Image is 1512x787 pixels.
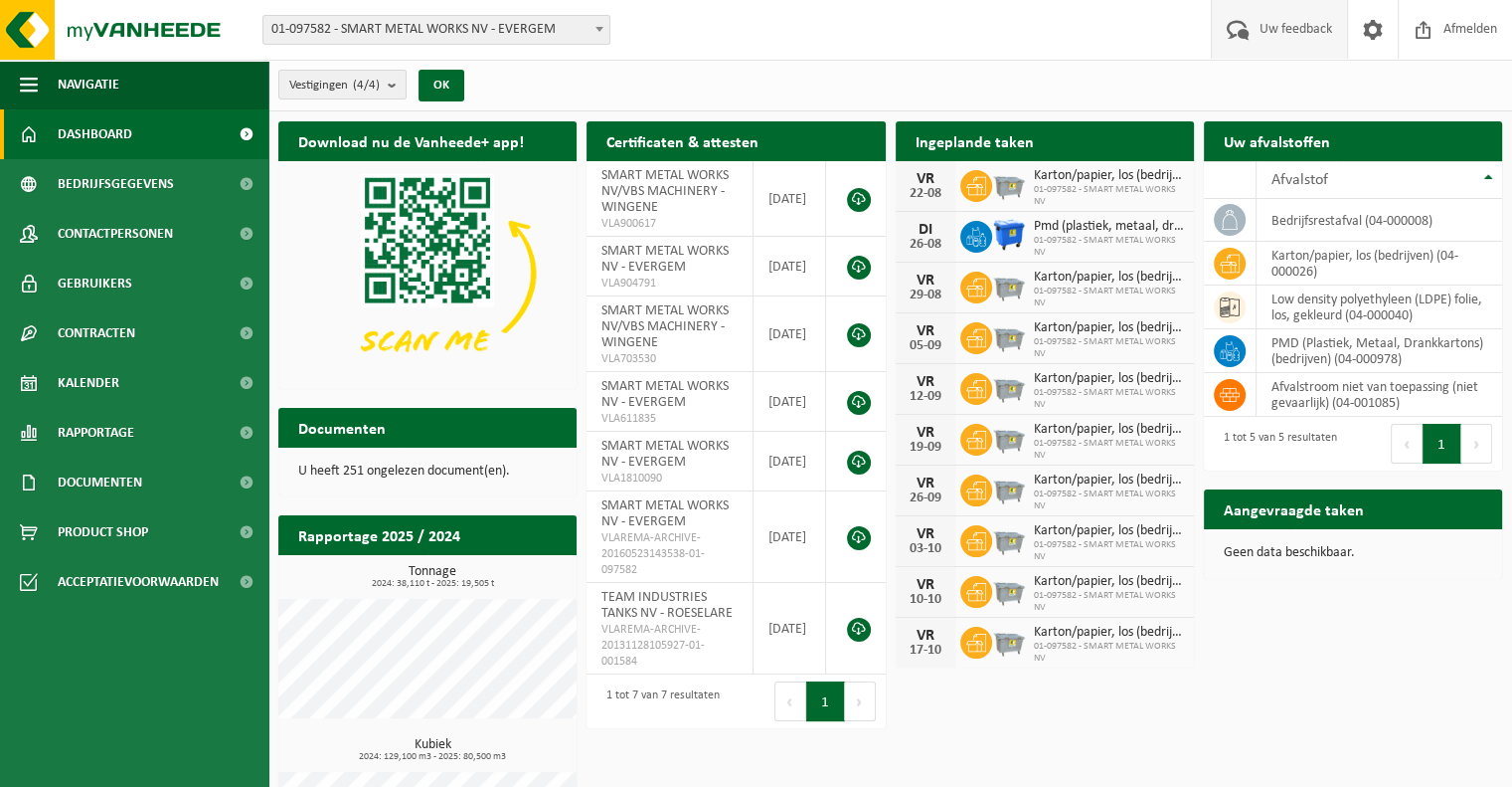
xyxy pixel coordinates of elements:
div: 17-10 [906,644,945,658]
span: Product Shop [58,507,148,557]
span: Dashboard [58,109,132,159]
div: 26-09 [906,492,945,505]
div: 29-08 [906,289,945,302]
h2: Uw afvalstoffen [1204,121,1350,160]
img: WB-1100-HPE-BE-01 [992,218,1026,252]
img: WB-2500-GAL-GY-01 [992,573,1026,607]
span: SMART METAL WORKS NV - EVERGEM [601,379,729,410]
span: SMART METAL WORKS NV/VBS MACHINERY - WINGENE [601,303,729,350]
div: VR [906,273,945,289]
span: Karton/papier, los (bedrijven) [1034,371,1184,387]
span: SMART METAL WORKS NV - EVERGEM [601,439,729,470]
h3: Kubiek [288,738,577,762]
span: Karton/papier, los (bedrijven) [1034,270,1184,286]
div: 19-09 [906,441,945,455]
h2: Rapportage 2025 / 2024 [278,515,480,554]
button: Vestigingen(4/4) [278,70,407,99]
span: Contactpersonen [58,209,173,259]
img: WB-2500-GAL-GY-01 [992,167,1026,201]
span: 01-097582 - SMART METAL WORKS NV [1034,590,1184,614]
div: 26-08 [906,238,945,252]
span: VLA904791 [601,276,737,292]
span: Contracten [58,308,135,358]
span: SMART METAL WORKS NV/VBS MACHINERY - WINGENE [601,168,729,215]
div: VR [906,526,945,542]
button: 1 [806,682,845,721]
button: OK [419,70,464,101]
span: Karton/papier, los (bedrijven) [1034,168,1184,184]
button: Previous [1391,424,1423,464]
span: Karton/papier, los (bedrijven) [1034,523,1184,539]
span: 01-097582 - SMART METAL WORKS NV [1034,438,1184,462]
td: PMD (Plastiek, Metaal, Drankkartons) (bedrijven) (04-000978) [1257,329,1502,373]
span: VLAREMA-ARCHIVE-20160523143538-01-097582 [601,530,737,578]
button: Previous [774,682,806,721]
span: Documenten [58,458,142,507]
p: Geen data beschikbaar. [1224,546,1482,560]
div: 1 tot 7 van 7 resultaten [596,680,720,723]
div: VR [906,425,945,441]
span: Acceptatievoorwaarden [58,557,219,607]
span: 01-097582 - SMART METAL WORKS NV [1034,286,1184,309]
span: 01-097582 - SMART METAL WORKS NV [1034,489,1184,512]
img: WB-2500-GAL-GY-01 [992,624,1026,658]
img: WB-2500-GAL-GY-01 [992,421,1026,455]
span: VLA900617 [601,216,737,232]
span: Karton/papier, los (bedrijven) [1034,574,1184,590]
span: SMART METAL WORKS NV - EVERGEM [601,244,729,275]
button: Next [1461,424,1492,464]
count: (4/4) [353,79,380,92]
span: 01-097582 - SMART METAL WORKS NV [1034,184,1184,208]
h3: Tonnage [288,565,577,589]
td: bedrijfsrestafval (04-000008) [1257,199,1502,242]
div: 22-08 [906,187,945,201]
span: TEAM INDUSTRIES TANKS NV - ROESELARE [601,590,733,621]
h2: Ingeplande taken [896,121,1054,160]
img: WB-2500-GAL-GY-01 [992,319,1026,353]
div: 1 tot 5 van 5 resultaten [1214,422,1337,466]
span: SMART METAL WORKS NV - EVERGEM [601,498,729,529]
h2: Documenten [278,408,406,447]
img: WB-2500-GAL-GY-01 [992,269,1026,302]
span: 01-097582 - SMART METAL WORKS NV - EVERGEM [262,15,610,45]
span: Afvalstof [1271,172,1328,188]
span: Karton/papier, los (bedrijven) [1034,473,1184,489]
button: 1 [1423,424,1461,464]
span: 2024: 38,110 t - 2025: 19,505 t [288,579,577,589]
h2: Aangevraagde taken [1204,490,1384,528]
div: VR [906,628,945,644]
td: [DATE] [754,161,827,237]
span: Bedrijfsgegevens [58,159,174,209]
div: VR [906,171,945,187]
div: DI [906,222,945,238]
span: 01-097582 - SMART METAL WORKS NV [1034,235,1184,259]
div: VR [906,577,945,593]
h2: Download nu de Vanheede+ app! [278,121,544,160]
td: [DATE] [754,432,827,492]
a: Bekijk rapportage [428,554,575,594]
span: 01-097582 - SMART METAL WORKS NV - EVERGEM [263,16,609,44]
td: [DATE] [754,583,827,675]
span: 2024: 129,100 m3 - 2025: 80,500 m3 [288,752,577,762]
div: VR [906,323,945,339]
span: VLA611835 [601,411,737,427]
span: 01-097582 - SMART METAL WORKS NV [1034,387,1184,411]
div: VR [906,476,945,492]
img: Download de VHEPlus App [278,161,577,385]
td: [DATE] [754,237,827,296]
div: 03-10 [906,542,945,556]
div: 10-10 [906,593,945,607]
img: WB-2500-GAL-GY-01 [992,370,1026,404]
span: Karton/papier, los (bedrijven) [1034,320,1184,336]
span: VLA703530 [601,351,737,367]
span: Pmd (plastiek, metaal, drankkartons) (bedrijven) [1034,219,1184,235]
td: afvalstroom niet van toepassing (niet gevaarlijk) (04-001085) [1257,373,1502,417]
span: Vestigingen [289,71,380,100]
div: VR [906,374,945,390]
span: 01-097582 - SMART METAL WORKS NV [1034,539,1184,563]
td: [DATE] [754,372,827,432]
td: [DATE] [754,492,827,583]
span: VLA1810090 [601,471,737,487]
span: Karton/papier, los (bedrijven) [1034,625,1184,641]
td: [DATE] [754,296,827,372]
